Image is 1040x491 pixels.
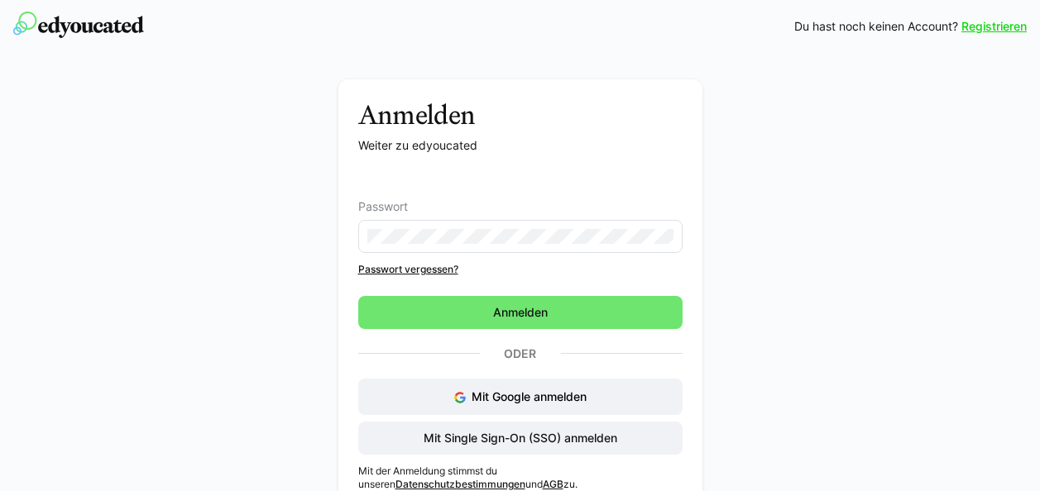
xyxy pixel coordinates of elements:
[480,342,561,365] p: Oder
[358,296,683,329] button: Anmelden
[358,422,683,455] button: Mit Single Sign-On (SSO) anmelden
[13,12,144,38] img: edyoucated
[543,478,563,490] a: AGB
[395,478,525,490] a: Datenschutzbestimmungen
[358,137,683,154] p: Weiter zu edyoucated
[794,18,958,35] span: Du hast noch keinen Account?
[421,430,620,446] span: Mit Single Sign-On (SSO) anmelden
[358,263,683,276] a: Passwort vergessen?
[358,200,408,213] span: Passwort
[472,389,587,403] span: Mit Google anmelden
[358,379,683,415] button: Mit Google anmelden
[358,99,683,131] h3: Anmelden
[961,18,1027,35] a: Registrieren
[358,465,683,491] p: Mit der Anmeldung stimmst du unseren und zu.
[491,304,550,321] span: Anmelden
